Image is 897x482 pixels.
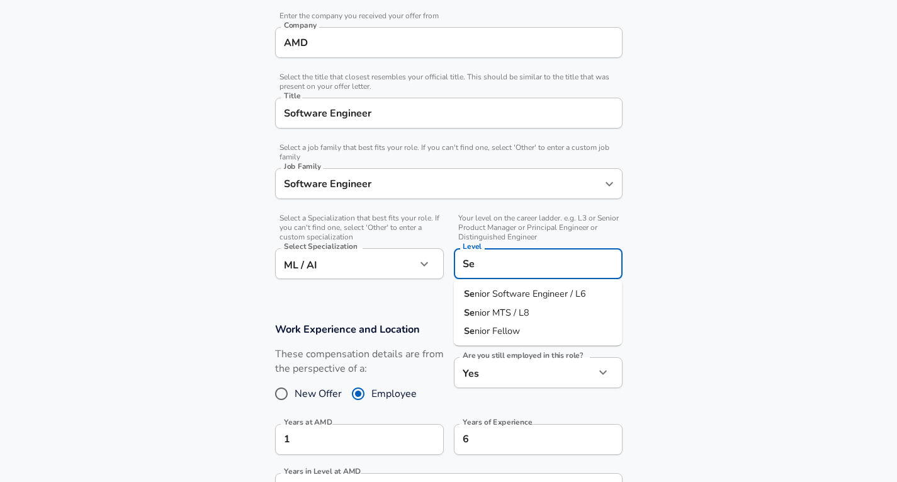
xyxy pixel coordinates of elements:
label: Years of Experience [463,418,532,426]
input: Software Engineer [281,103,617,123]
strong: Se [464,306,475,318]
label: Company [284,21,317,29]
span: New Offer [295,386,342,401]
span: Your level on the career ladder. e.g. L3 or Senior Product Manager or Principal Engineer or Disti... [454,214,623,242]
label: Years in Level at AMD [284,468,361,475]
div: Yes [454,357,595,388]
button: Open [601,175,618,193]
span: Enter the company you received your offer from [275,11,623,21]
span: Select a job family that best fits your role. If you can't find one, select 'Other' to enter a cu... [275,143,623,162]
input: Google [281,33,617,52]
label: Title [284,92,300,100]
label: These compensation details are from the perspective of a: [275,347,444,376]
input: L3 [460,254,617,273]
span: nior Software Engineer / L6 [475,287,586,300]
label: Are you still employed in this role? [463,352,583,359]
span: nior Fellow [475,324,520,337]
strong: Se [464,324,475,337]
input: 0 [275,424,416,455]
div: ML / AI [275,248,416,279]
label: Years at AMD [284,418,332,426]
strong: Se [464,287,475,300]
h3: Work Experience and Location [275,322,623,336]
span: Employee [371,386,417,401]
input: Software Engineer [281,174,598,193]
input: 7 [454,424,595,455]
label: Job Family [284,163,321,170]
label: Level [463,243,482,250]
span: Select the title that closest resembles your official title. This should be similar to the title ... [275,72,623,91]
span: nior MTS / L8 [475,306,529,318]
label: Select Specialization [284,243,357,250]
span: Select a Specialization that best fits your role. If you can't find one, select 'Other' to enter ... [275,214,444,242]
